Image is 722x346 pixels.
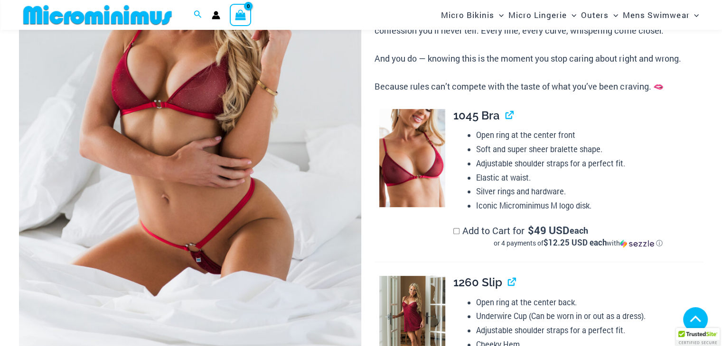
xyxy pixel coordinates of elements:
[476,184,703,199] li: Silver rings and hardware.
[476,142,703,156] li: Soft and super sheer bralette shape.
[476,156,703,171] li: Adjustable shoulder straps for a perfect fit.
[212,11,220,19] a: Account icon link
[570,226,588,235] span: each
[623,3,689,27] span: Mens Swimwear
[527,226,569,235] span: 49 USD
[476,295,703,310] li: Open ring at the center back.
[527,223,534,237] span: $
[620,239,654,248] img: Sezzle
[581,3,609,27] span: Outers
[439,3,506,27] a: Micro BikinisMenu ToggleMenu Toggle
[379,109,445,207] img: Guilty Pleasures Red 1045 Bra
[476,309,703,323] li: Underwire Cup (Can be worn in or out as a dress).
[676,328,720,346] div: TrustedSite Certified
[453,238,703,248] div: or 4 payments of with
[441,3,494,27] span: Micro Bikinis
[194,9,202,21] a: Search icon link
[476,128,703,142] li: Open ring at the center front
[453,238,703,248] div: or 4 payments of$12.25 USD eachwithSezzle Click to learn more about Sezzle
[230,4,252,26] a: View Shopping Cart, empty
[453,109,500,122] span: 1045 Bra
[453,224,703,248] label: Add to Cart for
[609,3,618,27] span: Menu Toggle
[508,3,567,27] span: Micro Lingerie
[476,171,703,185] li: Elastic at waist.
[453,228,459,234] input: Add to Cart for$49 USD eachor 4 payments of$12.25 USD eachwithSezzle Click to learn more about Se...
[476,199,703,213] li: Iconic Microminimus M logo disk.
[453,275,502,289] span: 1260 Slip
[579,3,620,27] a: OutersMenu ToggleMenu Toggle
[19,4,176,26] img: MM SHOP LOGO FLAT
[494,3,504,27] span: Menu Toggle
[620,3,701,27] a: Mens SwimwearMenu ToggleMenu Toggle
[544,237,607,248] span: $12.25 USD each
[689,3,699,27] span: Menu Toggle
[567,3,576,27] span: Menu Toggle
[506,3,579,27] a: Micro LingerieMenu ToggleMenu Toggle
[476,323,703,337] li: Adjustable shoulder straps for a perfect fit.
[437,1,703,28] nav: Site Navigation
